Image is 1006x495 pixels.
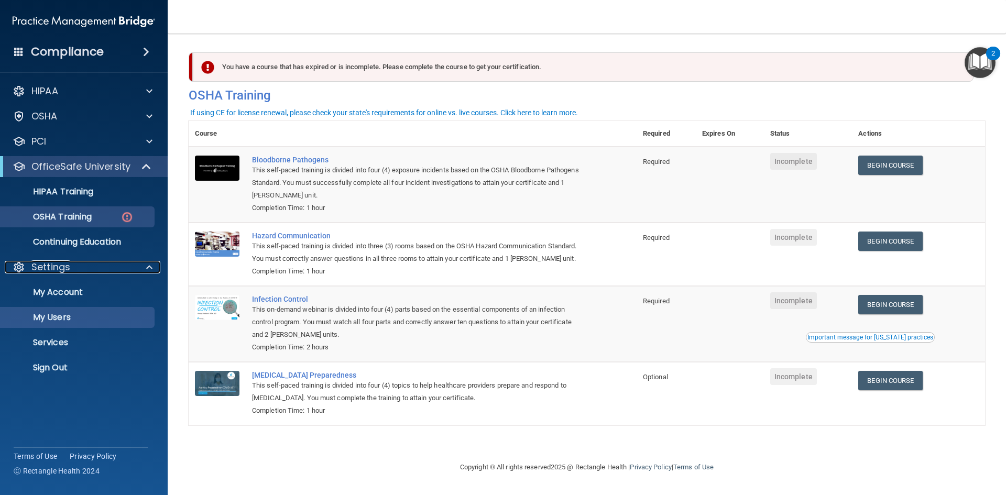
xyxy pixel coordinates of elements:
[770,368,817,385] span: Incomplete
[7,312,150,323] p: My Users
[190,109,578,116] div: If using CE for license renewal, please check your state's requirements for online vs. live cours...
[7,337,150,348] p: Services
[643,373,668,381] span: Optional
[70,451,117,461] a: Privacy Policy
[252,404,584,417] div: Completion Time: 1 hour
[31,261,70,273] p: Settings
[252,164,584,202] div: This self-paced training is divided into four (4) exposure incidents based on the OSHA Bloodborne...
[807,334,933,340] div: Important message for [US_STATE] practices
[770,292,817,309] span: Incomplete
[14,466,100,476] span: Ⓒ Rectangle Health 2024
[252,295,584,303] a: Infection Control
[252,379,584,404] div: This self-paced training is divided into four (4) topics to help healthcare providers prepare and...
[991,53,995,67] div: 2
[13,11,155,32] img: PMB logo
[7,237,150,247] p: Continuing Education
[252,232,584,240] a: Hazard Communication
[252,240,584,265] div: This self-paced training is divided into three (3) rooms based on the OSHA Hazard Communication S...
[252,341,584,354] div: Completion Time: 2 hours
[14,451,57,461] a: Terms of Use
[643,158,670,166] span: Required
[673,463,714,471] a: Terms of Use
[7,287,150,298] p: My Account
[770,153,817,170] span: Incomplete
[806,332,935,343] button: Read this if you are a dental practitioner in the state of CA
[858,371,922,390] a: Begin Course
[31,160,130,173] p: OfficeSafe University
[189,121,246,147] th: Course
[643,297,670,305] span: Required
[13,85,152,97] a: HIPAA
[7,186,93,197] p: HIPAA Training
[7,212,92,222] p: OSHA Training
[396,450,778,484] div: Copyright © All rights reserved 2025 @ Rectangle Health | |
[252,202,584,214] div: Completion Time: 1 hour
[965,47,996,78] button: Open Resource Center, 2 new notifications
[764,121,852,147] th: Status
[193,52,974,82] div: You have a course that has expired or is incomplete. Please complete the course to get your certi...
[696,121,764,147] th: Expires On
[31,135,46,148] p: PCI
[858,156,922,175] a: Begin Course
[630,463,671,471] a: Privacy Policy
[852,121,985,147] th: Actions
[189,88,985,103] h4: OSHA Training
[13,110,152,123] a: OSHA
[31,85,58,97] p: HIPAA
[121,211,134,224] img: danger-circle.6113f641.png
[858,295,922,314] a: Begin Course
[31,110,58,123] p: OSHA
[643,234,670,241] span: Required
[7,362,150,373] p: Sign Out
[13,135,152,148] a: PCI
[252,371,584,379] a: [MEDICAL_DATA] Preparedness
[201,61,214,74] img: exclamation-circle-solid-danger.72ef9ffc.png
[252,156,584,164] a: Bloodborne Pathogens
[770,229,817,246] span: Incomplete
[31,45,104,59] h4: Compliance
[858,232,922,251] a: Begin Course
[189,107,579,118] button: If using CE for license renewal, please check your state's requirements for online vs. live cours...
[13,261,152,273] a: Settings
[252,303,584,341] div: This on-demand webinar is divided into four (4) parts based on the essential components of an inf...
[13,160,152,173] a: OfficeSafe University
[252,265,584,278] div: Completion Time: 1 hour
[637,121,696,147] th: Required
